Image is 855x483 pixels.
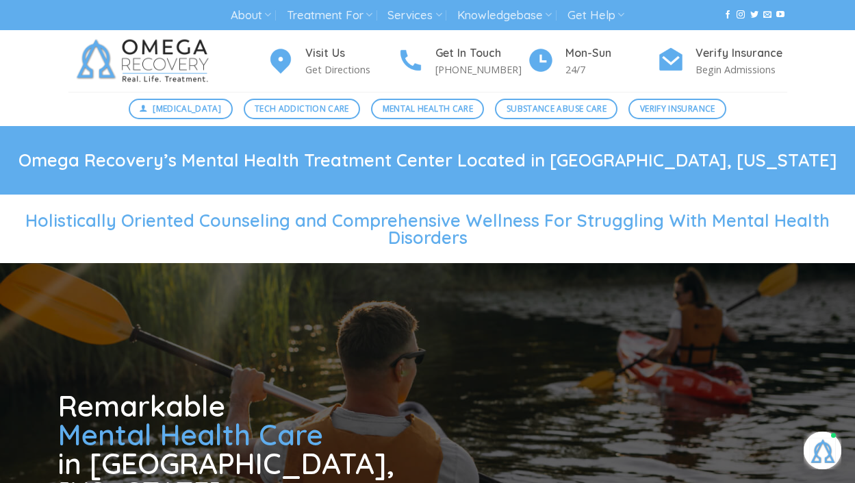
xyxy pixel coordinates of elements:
[435,62,527,77] p: [PHONE_NUMBER]
[763,10,771,20] a: Send us an email
[287,3,372,28] a: Treatment For
[565,62,657,77] p: 24/7
[231,3,271,28] a: About
[153,102,221,115] span: [MEDICAL_DATA]
[58,417,323,453] span: Mental Health Care
[696,62,787,77] p: Begin Admissions
[435,45,527,62] h4: Get In Touch
[724,10,732,20] a: Follow on Facebook
[244,99,361,119] a: Tech Addiction Care
[305,62,397,77] p: Get Directions
[565,45,657,62] h4: Mon-Sun
[267,45,397,78] a: Visit Us Get Directions
[657,45,787,78] a: Verify Insurance Begin Admissions
[457,3,552,28] a: Knowledgebase
[129,99,233,119] a: [MEDICAL_DATA]
[776,10,784,20] a: Follow on YouTube
[640,102,715,115] span: Verify Insurance
[305,45,397,62] h4: Visit Us
[255,102,349,115] span: Tech Addiction Care
[628,99,726,119] a: Verify Insurance
[567,3,624,28] a: Get Help
[397,45,527,78] a: Get In Touch [PHONE_NUMBER]
[387,3,442,28] a: Services
[737,10,745,20] a: Follow on Instagram
[371,99,484,119] a: Mental Health Care
[750,10,758,20] a: Follow on Twitter
[507,102,607,115] span: Substance Abuse Care
[495,99,617,119] a: Substance Abuse Care
[25,210,830,248] span: Holistically Oriented Counseling and Comprehensive Wellness For Struggling With Mental Health Dis...
[696,45,787,62] h4: Verify Insurance
[383,102,473,115] span: Mental Health Care
[68,30,222,92] img: Omega Recovery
